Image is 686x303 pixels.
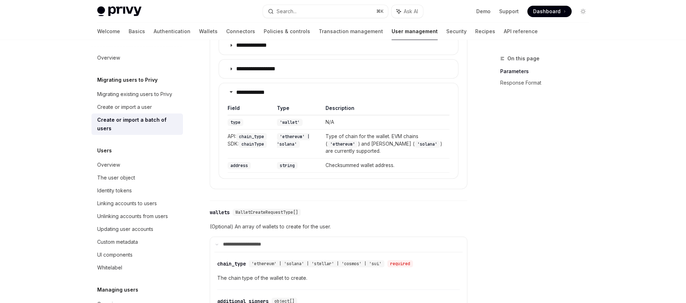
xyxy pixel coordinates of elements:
a: Custom metadata [91,236,183,248]
code: 'ethereum' | 'solana' [277,133,310,148]
div: Updating user accounts [97,225,153,233]
div: Overview [97,54,120,62]
a: UI components [91,248,183,261]
span: On this page [507,54,540,63]
a: Response Format [500,77,595,89]
a: API reference [504,23,538,40]
a: Migrating existing users to Privy [91,88,183,101]
details: **** **** ***FieldTypeDescriptiontype'wallet'N/AAPI:chain_type SDK:chainType'ethereum' | 'solana'... [219,83,458,179]
code: chainType [239,141,267,148]
a: Authentication [154,23,190,40]
a: Welcome [97,23,120,40]
a: Basics [129,23,145,40]
div: Identity tokens [97,186,132,195]
a: Support [499,8,519,15]
span: Dashboard [533,8,561,15]
a: User management [392,23,438,40]
div: chain_type [217,260,246,267]
a: Parameters [500,66,595,77]
a: Create or import a user [91,101,183,113]
a: Security [446,23,467,40]
button: Search...⌘K [263,5,388,18]
div: UI components [97,251,133,259]
a: Linking accounts to users [91,197,183,210]
a: Identity tokens [91,184,183,197]
h5: Users [97,146,112,155]
a: Policies & controls [264,23,310,40]
a: Overview [91,158,183,171]
div: Migrating existing users to Privy [97,90,172,99]
div: Create or import a batch of users [97,116,179,133]
a: Overview [91,51,183,64]
code: 'wallet' [277,119,303,126]
div: Unlinking accounts from users [97,212,168,221]
code: address [228,162,251,169]
div: wallets [210,209,230,216]
div: The user object [97,173,135,182]
div: Overview [97,161,120,169]
div: Create or import a user [97,103,152,111]
img: light logo [97,6,141,16]
div: Linking accounts to users [97,199,157,208]
span: Ask AI [404,8,418,15]
a: Create or import a batch of users [91,113,183,135]
code: 'ethereum' [327,141,358,148]
code: chain_type [236,133,267,140]
td: Type of chain for the wallet. EVM chains ( ) and [PERSON_NAME] ( ) are currently supported. [321,130,449,158]
a: Wallets [199,23,218,40]
td: N/A [321,115,449,130]
a: Transaction management [319,23,383,40]
a: Whitelabel [91,261,183,274]
a: Demo [476,8,491,15]
span: 'ethereum' | 'solana' | 'stellar' | 'cosmos' | 'sui' [252,261,382,267]
th: Type [272,105,321,115]
td: Checksummed wallet address. [321,158,449,173]
span: (Optional) An array of wallets to create for the user. [210,222,467,231]
a: Recipes [475,23,495,40]
code: string [277,162,298,169]
th: Description [321,105,449,115]
h5: Migrating users to Privy [97,76,158,84]
td: API: SDK: [228,130,272,158]
span: The chain type of the wallet to create. [217,274,460,282]
div: Search... [277,7,297,16]
span: ⌘ K [376,9,384,14]
div: Whitelabel [97,263,122,272]
th: Field [228,105,272,115]
h5: Managing users [97,286,138,294]
a: Connectors [226,23,255,40]
div: Custom metadata [97,238,138,246]
button: Ask AI [392,5,423,18]
a: Unlinking accounts from users [91,210,183,223]
code: type [228,119,243,126]
button: Toggle dark mode [577,6,589,17]
div: required [387,260,413,267]
span: WalletCreateRequestType[] [235,209,298,215]
a: Dashboard [527,6,572,17]
a: Updating user accounts [91,223,183,236]
a: The user object [91,171,183,184]
code: 'solana' [414,141,440,148]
